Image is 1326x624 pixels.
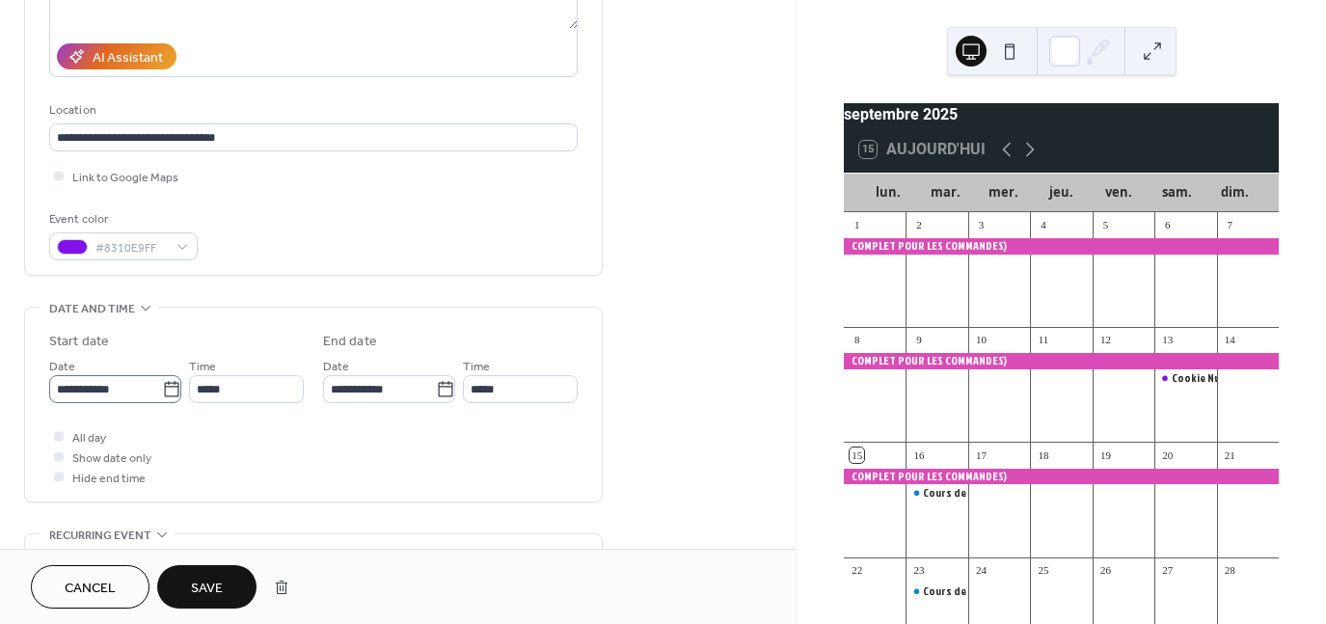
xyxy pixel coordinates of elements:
[1148,174,1205,212] div: sam.
[49,332,109,352] div: Start date
[65,579,116,599] span: Cancel
[974,448,988,462] div: 17
[974,333,988,347] div: 10
[323,357,349,377] span: Date
[923,583,1056,600] div: Cours de Macarons Italiens
[49,357,75,377] span: Date
[49,100,574,121] div: Location
[859,174,917,212] div: lun.
[844,353,1279,369] div: COMPLET POUR LES COMMANDES)
[911,218,926,232] div: 2
[844,238,1279,255] div: COMPLET POUR LES COMMANDES)
[1036,563,1050,578] div: 25
[1160,563,1175,578] div: 27
[31,565,149,609] button: Cancel
[49,299,135,319] span: Date and time
[93,48,163,68] div: AI Assistant
[1036,218,1050,232] div: 4
[1098,563,1113,578] div: 26
[1160,448,1175,462] div: 20
[1098,333,1113,347] div: 12
[1160,333,1175,347] div: 13
[323,332,377,352] div: End date
[49,526,151,546] span: Recurring event
[72,428,106,448] span: All day
[57,43,176,69] button: AI Assistant
[911,563,926,578] div: 23
[49,209,194,230] div: Event color
[1036,333,1050,347] div: 11
[911,333,926,347] div: 9
[1154,370,1216,387] div: Cookie Number Cake
[1172,370,1271,387] div: Cookie Number Cake
[1160,218,1175,232] div: 6
[1033,174,1091,212] div: jeu.
[72,469,146,489] span: Hide end time
[917,174,975,212] div: mar.
[1098,448,1113,462] div: 19
[1205,174,1263,212] div: dim.
[1223,218,1237,232] div: 7
[191,579,223,599] span: Save
[95,238,167,258] span: #8310E9FF
[844,469,1279,485] div: COMPLET POUR LES COMMANDES)
[189,357,216,377] span: Time
[850,563,864,578] div: 22
[974,563,988,578] div: 24
[1223,448,1237,462] div: 21
[906,485,967,502] div: Cours de pâtisserie - fondant 101
[911,448,926,462] div: 16
[1036,448,1050,462] div: 18
[1098,218,1113,232] div: 5
[850,333,864,347] div: 8
[923,485,1085,502] div: Cours de pâtisserie - fondant 101
[975,174,1033,212] div: mer.
[1223,563,1237,578] div: 28
[850,218,864,232] div: 1
[72,168,178,188] span: Link to Google Maps
[72,448,151,469] span: Show date only
[1223,333,1237,347] div: 14
[157,565,257,609] button: Save
[1090,174,1148,212] div: ven.
[906,583,967,600] div: Cours de Macarons Italiens
[850,448,864,462] div: 15
[974,218,988,232] div: 3
[844,103,1279,126] div: septembre 2025
[463,357,490,377] span: Time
